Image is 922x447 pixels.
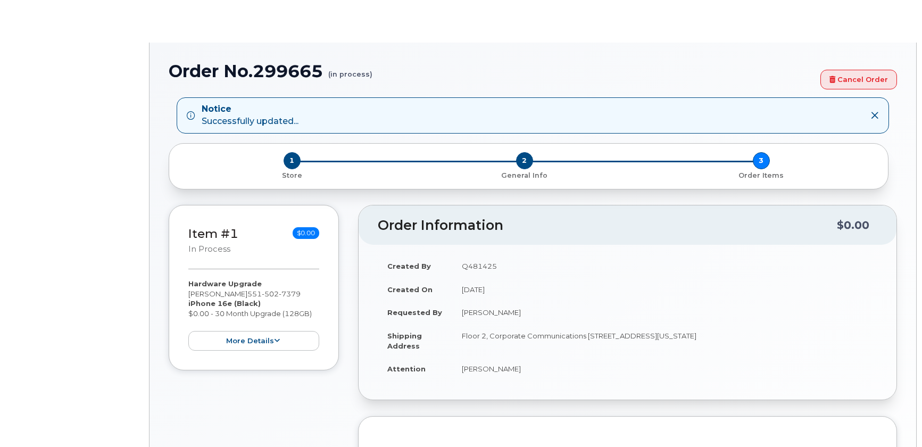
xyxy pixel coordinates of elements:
[410,171,638,180] p: General Info
[188,244,230,254] small: in process
[188,299,261,308] strong: iPhone 16e (Black)
[378,218,837,233] h2: Order Information
[820,70,897,89] a: Cancel Order
[188,279,319,351] div: [PERSON_NAME] $0.00 - 30 Month Upgrade (128GB)
[516,152,533,169] span: 2
[452,357,877,380] td: [PERSON_NAME]
[188,279,262,288] strong: Hardware Upgrade
[202,103,298,128] div: Successfully updated...
[452,278,877,301] td: [DATE]
[293,227,319,239] span: $0.00
[837,215,869,235] div: $0.00
[387,365,426,373] strong: Attention
[387,308,442,317] strong: Requested By
[247,289,301,298] span: 551
[406,169,643,180] a: 2 General Info
[178,169,406,180] a: 1 Store
[284,152,301,169] span: 1
[188,331,319,351] button: more details
[279,289,301,298] span: 7379
[387,285,433,294] strong: Created On
[452,324,877,357] td: Floor 2, Corporate Communications [STREET_ADDRESS][US_STATE]
[387,332,422,350] strong: Shipping Address
[188,226,238,241] a: Item #1
[387,262,431,270] strong: Created By
[452,254,877,278] td: Q481425
[202,103,298,115] strong: Notice
[328,62,372,78] small: (in process)
[262,289,279,298] span: 502
[182,171,402,180] p: Store
[452,301,877,324] td: [PERSON_NAME]
[169,62,815,80] h1: Order No.299665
